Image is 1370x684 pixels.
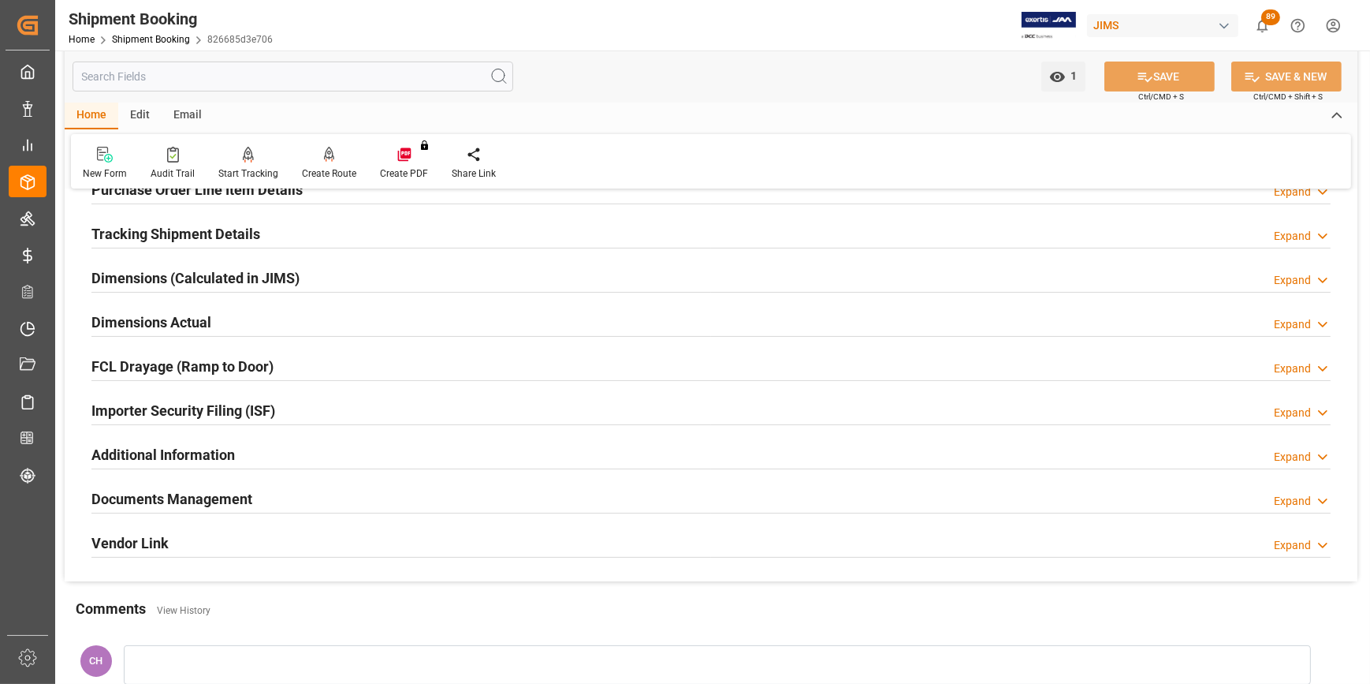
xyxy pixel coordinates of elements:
button: SAVE & NEW [1231,62,1342,92]
span: 1 [1066,69,1078,82]
a: Shipment Booking [112,34,190,45]
img: Exertis%20JAM%20-%20Email%20Logo.jpg_1722504956.jpg [1022,12,1076,39]
div: Start Tracking [218,166,278,181]
h2: Tracking Shipment Details [91,223,260,245]
div: Expand [1274,316,1311,333]
button: SAVE [1104,62,1215,92]
h2: Dimensions (Calculated in JIMS) [91,267,300,289]
h2: Additional Information [91,444,235,465]
div: Share Link [452,166,496,181]
h2: Purchase Order Line Item Details [91,179,303,200]
div: New Form [83,166,127,181]
span: 89 [1261,9,1280,25]
div: Create Route [302,166,356,181]
h2: Importer Security Filing (ISF) [91,400,275,421]
div: Expand [1274,493,1311,510]
a: View History [157,605,210,616]
div: Home [65,103,118,129]
h2: Dimensions Actual [91,312,211,333]
span: CH [90,655,103,667]
button: JIMS [1087,10,1245,40]
div: JIMS [1087,14,1238,37]
div: Expand [1274,361,1311,377]
div: Expand [1274,228,1311,245]
div: Email [162,103,214,129]
div: Shipment Booking [69,7,273,31]
button: open menu [1041,62,1085,92]
h2: Documents Management [91,488,252,510]
div: Audit Trail [151,166,195,181]
div: Expand [1274,272,1311,289]
span: Ctrl/CMD + Shift + S [1253,91,1323,103]
h2: Vendor Link [91,533,169,554]
h2: Comments [76,598,146,619]
div: Expand [1274,449,1311,465]
button: show 89 new notifications [1245,8,1280,43]
div: Expand [1274,184,1311,200]
div: Edit [118,103,162,129]
span: Ctrl/CMD + S [1138,91,1184,103]
div: Expand [1274,537,1311,554]
input: Search Fields [73,62,513,92]
button: Help Center [1280,8,1316,43]
div: Expand [1274,405,1311,421]
h2: FCL Drayage (Ramp to Door) [91,356,274,377]
a: Home [69,34,95,45]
